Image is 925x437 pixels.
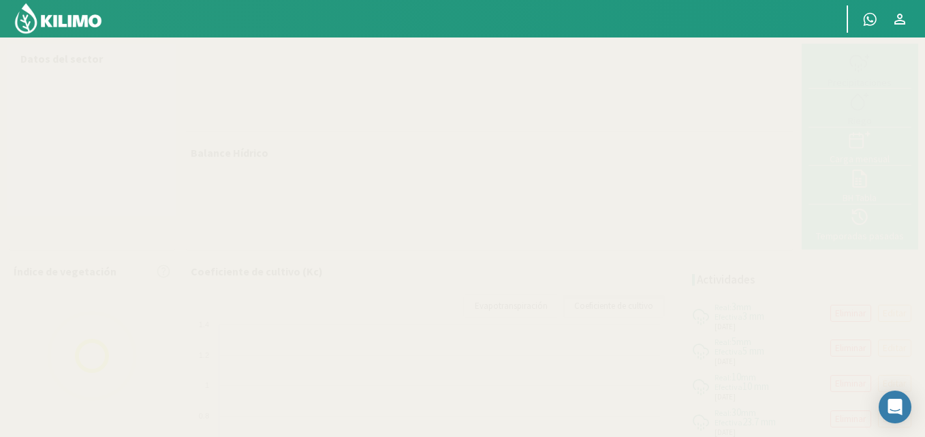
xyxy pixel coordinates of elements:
div: Carga mensual [813,154,907,164]
p: Editar [883,376,907,391]
div: Precipitaciones [813,78,907,87]
span: 23.7 mm [742,415,776,428]
p: Eliminar [835,340,866,356]
a: Coeficiente de cultivo [563,295,665,318]
span: mm [741,371,756,383]
p: Coeficiente de cultivo (Kc) [191,263,323,280]
span: 3 [732,300,736,313]
button: Eliminar [830,410,871,427]
span: mm [736,335,751,348]
span: [DATE] [715,321,736,333]
text: 1 [205,381,209,389]
span: Efectiva [715,346,742,357]
span: 5 mm [742,344,764,357]
img: Loading... [24,288,160,424]
p: Editar [883,340,907,356]
a: Evapotranspiración [463,295,559,318]
p: Balance Hídrico [191,145,268,161]
div: BH Tabla [813,193,907,202]
div: Temporadas pasadas [813,231,907,241]
div: Riego [813,116,907,125]
button: Editar [878,305,911,322]
text: 1.2 [199,351,209,359]
span: 5 [732,335,736,348]
span: mm [736,301,751,313]
button: BH Tabla [809,166,911,204]
div: Open Intercom Messenger [879,391,911,423]
p: Eliminar [835,411,866,427]
span: 10 mm [742,380,769,393]
span: [DATE] [715,356,736,367]
span: 3 mm [742,310,764,322]
text: 0.8 [199,412,209,420]
button: Editar [878,410,911,427]
p: Eliminar [835,305,866,321]
span: Efectiva [715,417,742,427]
span: Real: [715,372,732,382]
span: Real: [715,408,732,418]
button: Eliminar [830,375,871,392]
p: Datos del sector [20,50,163,67]
button: Eliminar [830,305,871,322]
p: Eliminar [835,376,866,391]
span: 30 [732,406,741,419]
span: 10 [732,370,741,383]
span: Efectiva [715,382,742,392]
button: Editar [878,340,911,357]
p: Índice de vegetación [14,263,116,280]
button: Eliminar [830,340,871,357]
span: Real: [715,337,732,347]
button: Precipitaciones [809,50,911,89]
text: 1.4 [199,320,209,329]
span: Real: [715,302,732,312]
button: Riego [809,89,911,127]
span: [DATE] [715,391,736,403]
button: Temporadas pasadas [809,205,911,243]
img: Kilimo [14,2,103,35]
p: Editar [883,305,907,321]
h4: Actividades [697,273,755,286]
button: Editar [878,375,911,392]
button: Carga mensual [809,127,911,166]
span: Efectiva [715,312,742,322]
span: mm [741,406,756,419]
